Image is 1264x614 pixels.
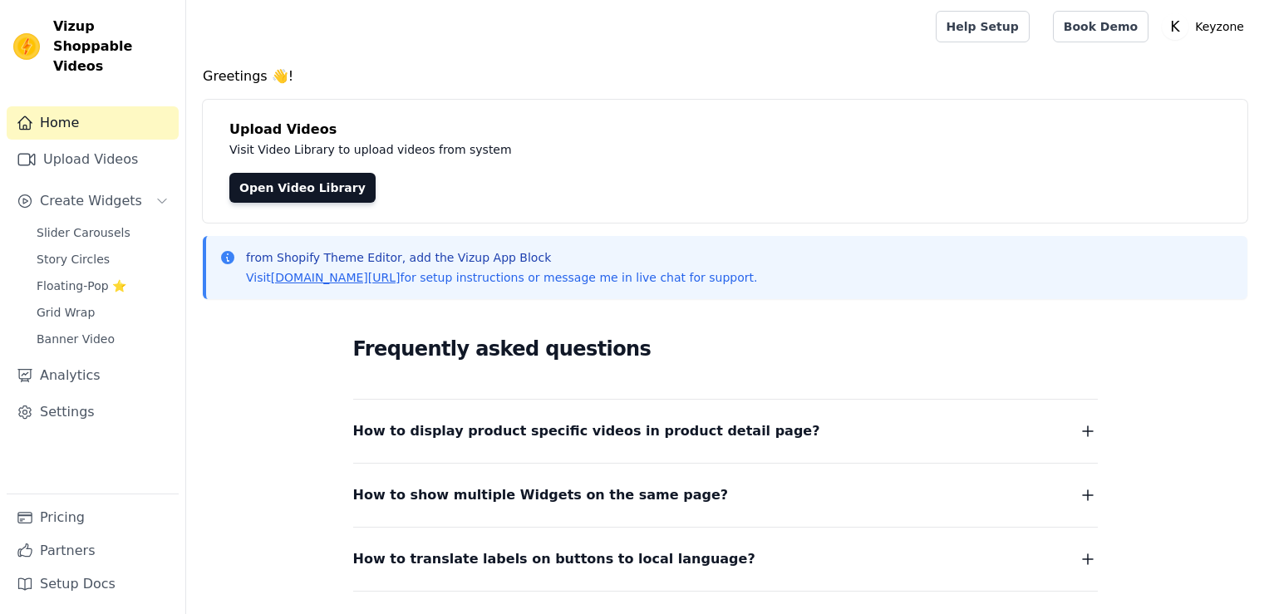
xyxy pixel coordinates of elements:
[53,17,172,76] span: Vizup Shoppable Videos
[353,548,755,571] span: How to translate labels on buttons to local language?
[27,221,179,244] a: Slider Carousels
[271,271,401,284] a: [DOMAIN_NAME][URL]
[27,274,179,297] a: Floating-Pop ⭐
[27,327,179,351] a: Banner Video
[353,332,1098,366] h2: Frequently asked questions
[229,173,376,203] a: Open Video Library
[13,33,40,60] img: Vizup
[27,301,179,324] a: Grid Wrap
[353,548,1098,571] button: How to translate labels on buttons to local language?
[203,66,1247,86] h4: Greetings 👋!
[353,484,1098,507] button: How to show multiple Widgets on the same page?
[936,11,1030,42] a: Help Setup
[37,304,95,321] span: Grid Wrap
[37,224,130,241] span: Slider Carousels
[246,249,757,266] p: from Shopify Theme Editor, add the Vizup App Block
[7,184,179,218] button: Create Widgets
[7,359,179,392] a: Analytics
[353,420,820,443] span: How to display product specific videos in product detail page?
[40,191,142,211] span: Create Widgets
[7,395,179,429] a: Settings
[37,331,115,347] span: Banner Video
[7,501,179,534] a: Pricing
[7,567,179,601] a: Setup Docs
[27,248,179,271] a: Story Circles
[229,140,974,160] p: Visit Video Library to upload videos from system
[353,484,729,507] span: How to show multiple Widgets on the same page?
[7,106,179,140] a: Home
[1171,18,1181,35] text: K
[229,120,1221,140] h4: Upload Videos
[7,143,179,176] a: Upload Videos
[37,278,126,294] span: Floating-Pop ⭐
[353,420,1098,443] button: How to display product specific videos in product detail page?
[37,251,110,268] span: Story Circles
[1188,12,1251,42] p: Keyzone
[1162,12,1251,42] button: K Keyzone
[246,269,757,286] p: Visit for setup instructions or message me in live chat for support.
[1053,11,1148,42] a: Book Demo
[7,534,179,567] a: Partners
